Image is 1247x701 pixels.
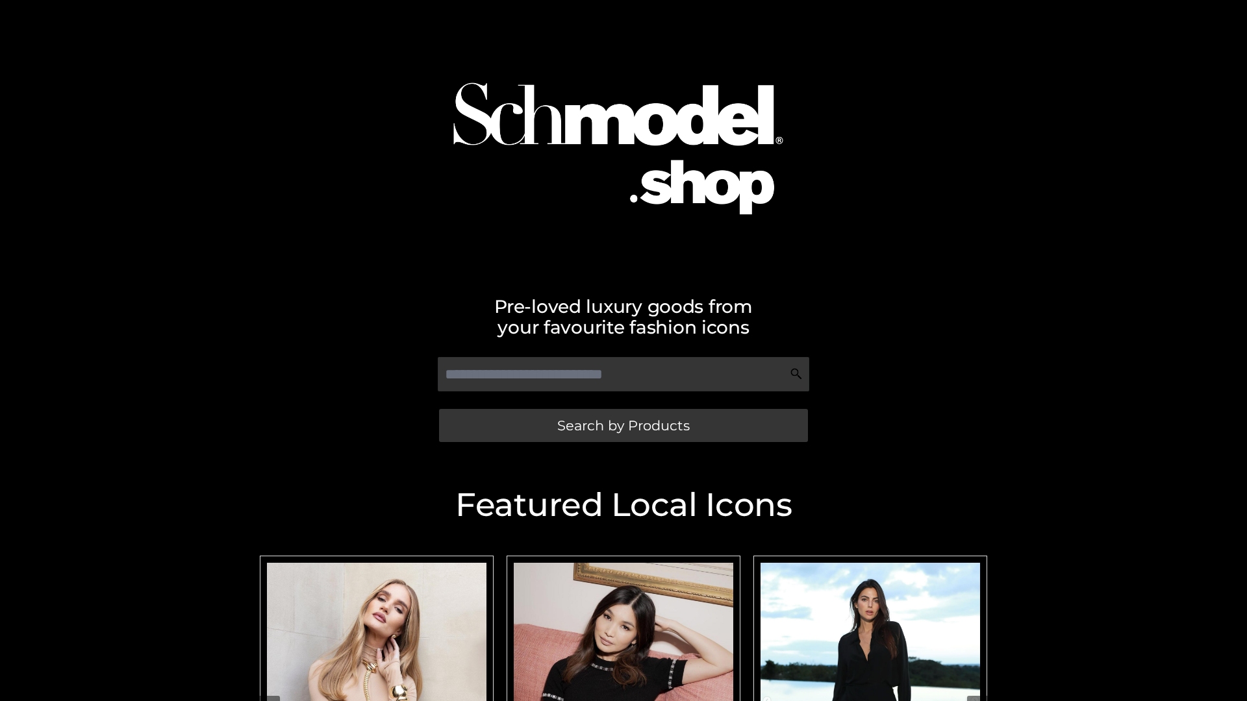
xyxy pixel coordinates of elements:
h2: Pre-loved luxury goods from your favourite fashion icons [253,296,994,338]
span: Search by Products [557,419,690,432]
h2: Featured Local Icons​ [253,489,994,521]
a: Search by Products [439,409,808,442]
img: Search Icon [790,367,803,380]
